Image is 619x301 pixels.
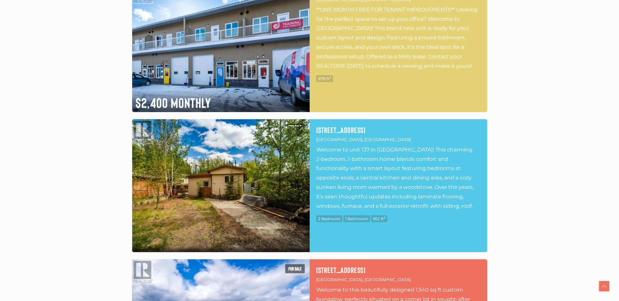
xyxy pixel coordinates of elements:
p: Welcome to unit 137 in [GEOGRAPHIC_DATA]! This charming 2-bedroom, 1-bathroom home blends comfort... [316,145,481,210]
span: For sale [285,124,305,126]
a: [STREET_ADDRESS] [316,126,481,134]
p: **ONE MONTH FREE FOR TENANT IMPROVEMENTS** Looking for the perfect space to set up your office? W... [316,5,481,70]
span: 2 Bedroom [316,215,342,222]
sup: 2 [384,216,385,219]
a: [STREET_ADDRESS] [316,266,481,274]
span: 878 ft [316,75,333,82]
img: 137-833 RANGE ROAD, Whitehorse, Yukon [132,119,310,252]
div: $2,400 Monthly [132,90,310,112]
span: 952 ft [371,215,387,222]
span: For sale [285,264,305,273]
p: [GEOGRAPHIC_DATA], [GEOGRAPHIC_DATA] [316,136,481,143]
div: $249,900 [132,246,310,252]
sup: 2 [330,76,331,79]
p: [GEOGRAPHIC_DATA], [GEOGRAPHIC_DATA] [316,276,481,283]
span: 1 Bathroom [343,215,370,222]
